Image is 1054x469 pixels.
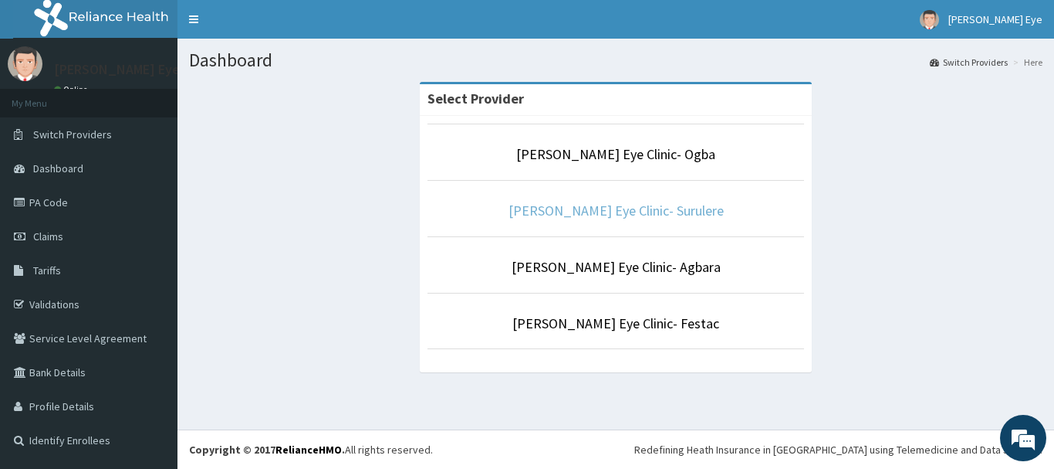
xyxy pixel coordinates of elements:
[33,263,61,277] span: Tariffs
[54,84,91,95] a: Online
[508,202,724,219] a: [PERSON_NAME] Eye Clinic- Surulere
[189,50,1042,70] h1: Dashboard
[33,161,83,175] span: Dashboard
[33,127,112,141] span: Switch Providers
[634,442,1042,457] div: Redefining Heath Insurance in [GEOGRAPHIC_DATA] using Telemedicine and Data Science!
[90,138,213,294] span: We're online!
[177,430,1054,469] footer: All rights reserved.
[512,314,719,332] a: [PERSON_NAME] Eye Clinic- Festac
[427,90,524,107] strong: Select Provider
[930,56,1008,69] a: Switch Providers
[80,87,259,107] div: Chat with us now
[512,258,721,276] a: [PERSON_NAME] Eye Clinic- Agbara
[29,77,62,116] img: d_794563401_company_1708531726252_794563401
[516,145,715,163] a: [PERSON_NAME] Eye Clinic- Ogba
[8,308,294,362] textarea: Type your message and hit 'Enter'
[189,443,345,457] strong: Copyright © 2017 .
[275,443,342,457] a: RelianceHMO
[948,12,1042,26] span: [PERSON_NAME] Eye
[54,63,180,76] p: [PERSON_NAME] Eye
[1009,56,1042,69] li: Here
[33,229,63,243] span: Claims
[8,46,42,81] img: User Image
[253,8,290,45] div: Minimize live chat window
[920,10,939,29] img: User Image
